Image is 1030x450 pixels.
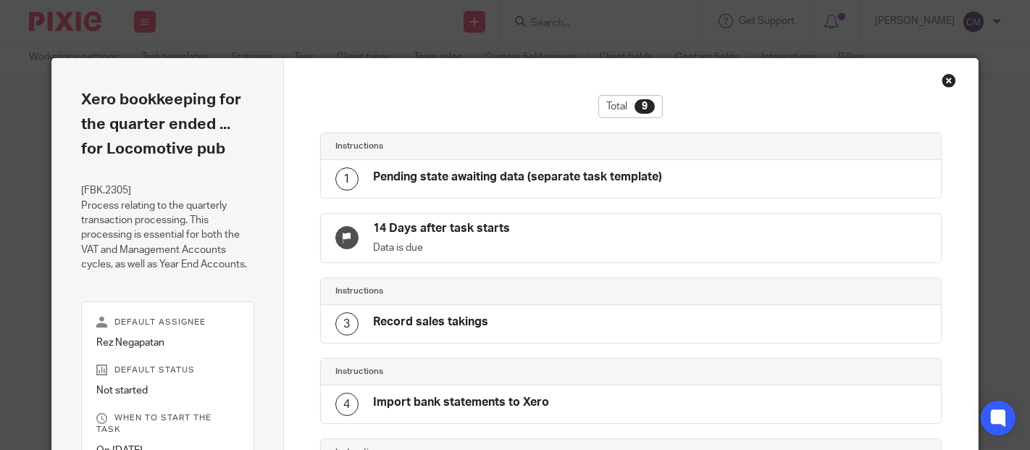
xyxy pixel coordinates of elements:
div: Total [598,95,663,118]
h4: Pending state awaiting data (separate task template) [373,170,662,185]
div: 1 [335,167,359,191]
h4: Instructions [335,366,631,378]
h2: Xero bookkeeping for the quarter ended ... for Locomotive pub [81,88,254,162]
h4: Record sales takings [373,314,488,330]
div: Close this dialog window [942,73,956,88]
h4: Instructions [335,141,631,152]
h4: Import bank statements to Xero [373,395,549,410]
div: 9 [635,99,655,114]
p: Default assignee [96,317,238,328]
h4: 14 Days after task starts [373,221,631,236]
p: Data is due [373,241,631,255]
div: 4 [335,393,359,416]
p: When to start the task [96,412,238,436]
p: Rez Negapatan [96,336,238,350]
div: 3 [335,312,359,336]
h4: Instructions [335,286,631,297]
p: Not started [96,383,238,398]
p: [FBK.2305] Process relating to the quarterly transaction processing. This processing is essential... [81,183,254,272]
p: Default status [96,364,238,376]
